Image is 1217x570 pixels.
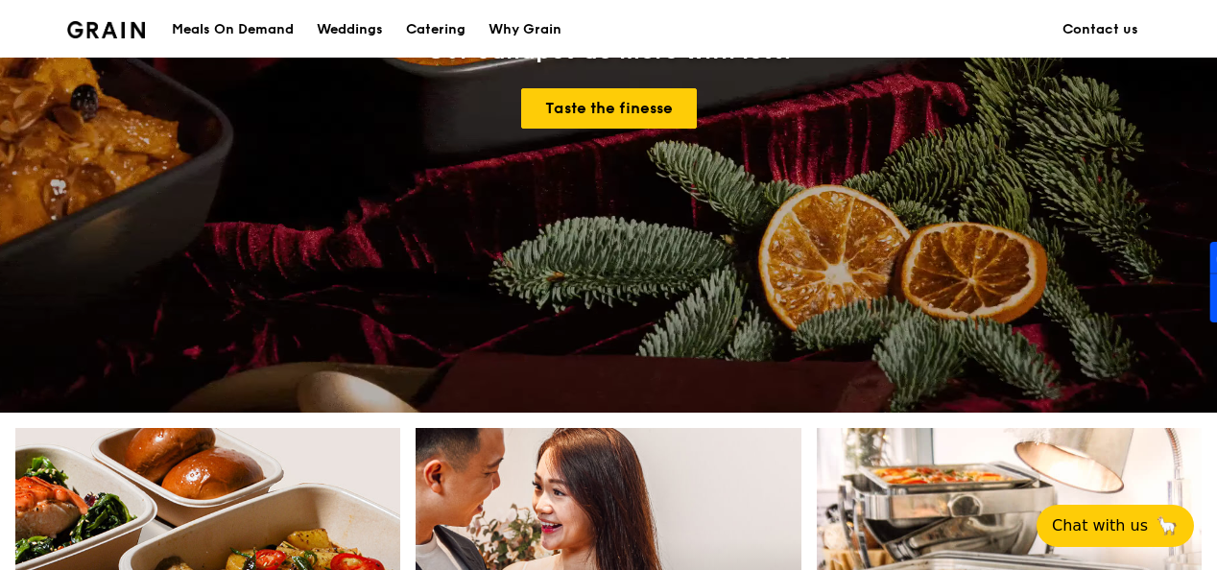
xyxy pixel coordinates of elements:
a: Catering [394,1,477,59]
button: Chat with us🦙 [1037,505,1194,547]
a: Taste the finesse [521,88,697,129]
div: Meals On Demand [172,1,294,59]
a: Weddings [305,1,394,59]
a: Contact us [1051,1,1150,59]
a: Why Grain [477,1,573,59]
img: Grain [67,21,145,38]
span: Chat with us [1052,514,1148,537]
div: Catering [406,1,465,59]
span: 🦙 [1156,514,1179,537]
div: Why Grain [489,1,561,59]
div: Weddings [317,1,383,59]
